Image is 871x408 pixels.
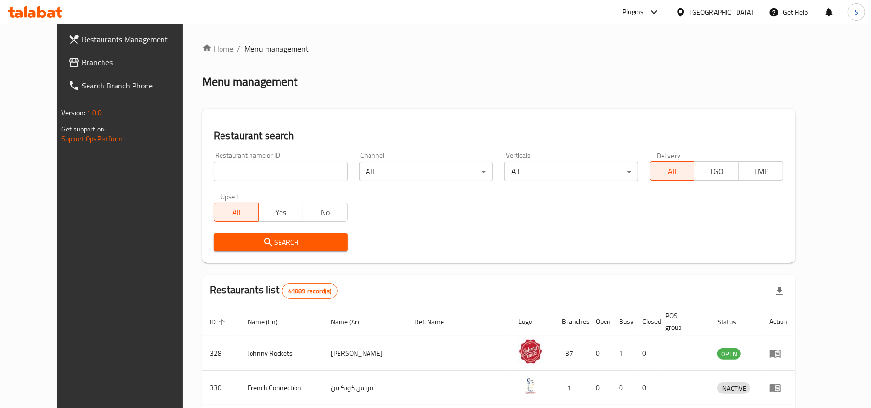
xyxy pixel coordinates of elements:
td: 0 [611,371,635,405]
td: French Connection [240,371,323,405]
a: Home [202,43,233,55]
td: 0 [635,371,658,405]
span: Restaurants Management [82,33,194,45]
div: All [504,162,638,181]
span: No [307,205,344,219]
span: INACTIVE [717,383,750,394]
input: Search for restaurant name or ID.. [214,162,347,181]
td: 0 [588,336,611,371]
td: 1 [554,371,588,405]
th: Closed [635,307,658,336]
td: 0 [635,336,658,371]
nav: breadcrumb [202,43,795,55]
div: Export file [768,279,791,303]
button: No [303,203,348,222]
span: Status [717,316,749,328]
img: French Connection [518,374,543,398]
span: All [654,164,691,178]
h2: Restaurant search [214,129,783,143]
span: POS group [665,310,698,333]
label: Delivery [657,152,681,159]
li: / [237,43,240,55]
td: [PERSON_NAME] [323,336,407,371]
td: Johnny Rockets [240,336,323,371]
h2: Menu management [202,74,297,89]
div: Menu [769,382,787,393]
th: Open [588,307,611,336]
span: Ref. Name [415,316,457,328]
a: Branches [60,51,202,74]
td: 0 [588,371,611,405]
button: Search [214,233,347,251]
a: Search Branch Phone [60,74,202,97]
button: TMP [738,161,783,181]
td: 330 [202,371,240,405]
a: Restaurants Management [60,28,202,51]
button: All [214,203,259,222]
td: 328 [202,336,240,371]
span: 41889 record(s) [282,287,337,296]
button: TGO [694,161,739,181]
span: Search [221,236,340,248]
div: OPEN [717,348,741,360]
span: Search Branch Phone [82,80,194,91]
h2: Restaurants list [210,283,338,299]
span: ID [210,316,228,328]
span: Menu management [244,43,309,55]
a: Support.OpsPlatform [61,132,123,145]
div: Menu [769,348,787,359]
span: Version: [61,106,85,119]
span: All [218,205,255,219]
span: Name (Ar) [331,316,372,328]
th: Action [762,307,795,336]
td: 37 [554,336,588,371]
td: فرنش كونكشن [323,371,407,405]
span: TGO [698,164,735,178]
span: OPEN [717,349,741,360]
label: Upsell [221,193,238,200]
span: Branches [82,57,194,68]
div: [GEOGRAPHIC_DATA] [690,7,753,17]
th: Logo [511,307,554,336]
button: Yes [258,203,303,222]
div: All [359,162,493,181]
div: Total records count [282,283,338,299]
span: Yes [263,205,299,219]
th: Busy [611,307,635,336]
td: 1 [611,336,635,371]
span: TMP [743,164,780,178]
img: Johnny Rockets [518,339,543,364]
div: Plugins [622,6,644,18]
span: Get support on: [61,123,106,135]
button: All [650,161,695,181]
span: S [855,7,858,17]
span: Name (En) [248,316,290,328]
th: Branches [554,307,588,336]
span: 1.0.0 [87,106,102,119]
